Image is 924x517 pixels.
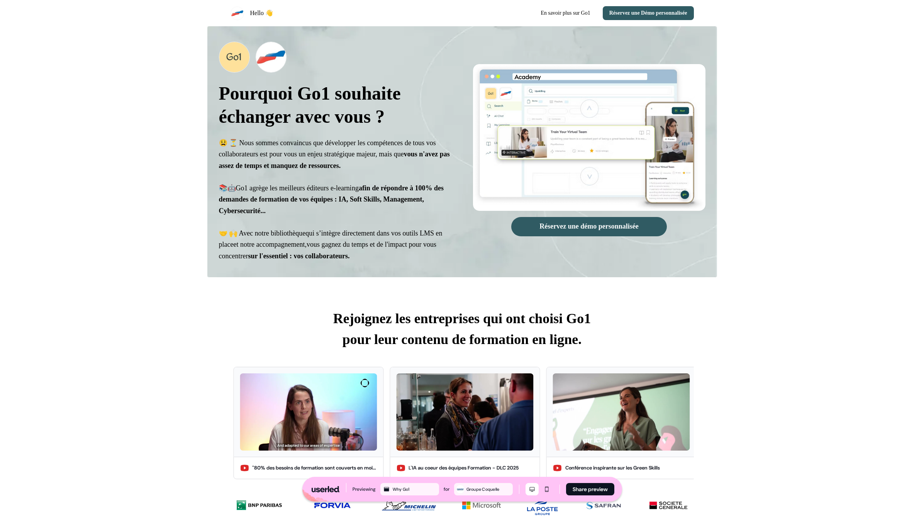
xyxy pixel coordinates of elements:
[231,308,694,350] p: Rejoignez les entreprises qui ont choisi Go1 pour leur contenu de formation en ligne.
[390,367,540,479] button: Digital Learning Club 2025L'IA au coeur des équipes Formation - DLC 2025
[534,6,596,20] a: En savoir plus sur Go1
[603,6,694,20] button: Réservez une Démo personnalisée
[393,486,437,493] div: Why Go1
[526,483,539,495] button: Desktop mode
[396,373,533,451] img: Digital Learning Club 2025
[566,483,614,495] button: Share preview
[466,486,511,493] div: Groupe Coquelle
[219,184,236,192] strong: 📚🤖
[219,229,443,248] span: qui s’intègre directement dans vos outils LMS en place
[219,184,444,215] strong: afin de répondre à 100% des demandes de formation de vos équipes : IA, Soft Skills, Management, C...
[409,464,519,472] div: L'IA au coeur des équipes Formation - DLC 2025
[233,241,306,248] span: et notre accompagnement,
[511,217,666,236] button: Réservez une démo personnalisée
[219,82,451,128] p: Pourquoi Go1 souhaite échanger avec vous ?
[219,150,450,169] strong: vous n'avez pas assez de temps et manquez de ressources.
[219,139,450,170] span: 😫 ⏳ Nous sommes convaincus que développer les compétences de tous vos collaborateurs est pour vou...
[233,367,383,479] button: "80% des besoins de formation sont couverts en moins d'une semaine"
[219,229,306,237] span: 🤝 🙌 Avec notre bibliothèque
[353,485,376,493] div: Previewing
[540,483,553,495] button: Mobile mode
[252,464,377,472] div: "80% des besoins de formation sont couverts en moins d'une semaine"
[219,241,437,259] span: vous gagnez du temps et de l'impact pour vous concentrer
[546,367,697,479] button: Conférence inspirante sur les Green Skills
[248,252,349,260] strong: sur l'essentiel : vos collaborateurs.
[444,485,449,493] div: for
[565,464,660,472] div: Conférence inspirante sur les Green Skills
[250,8,273,18] p: Hello 👋
[219,184,444,215] span: Go1 agrège les meilleurs éditeurs e-learning​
